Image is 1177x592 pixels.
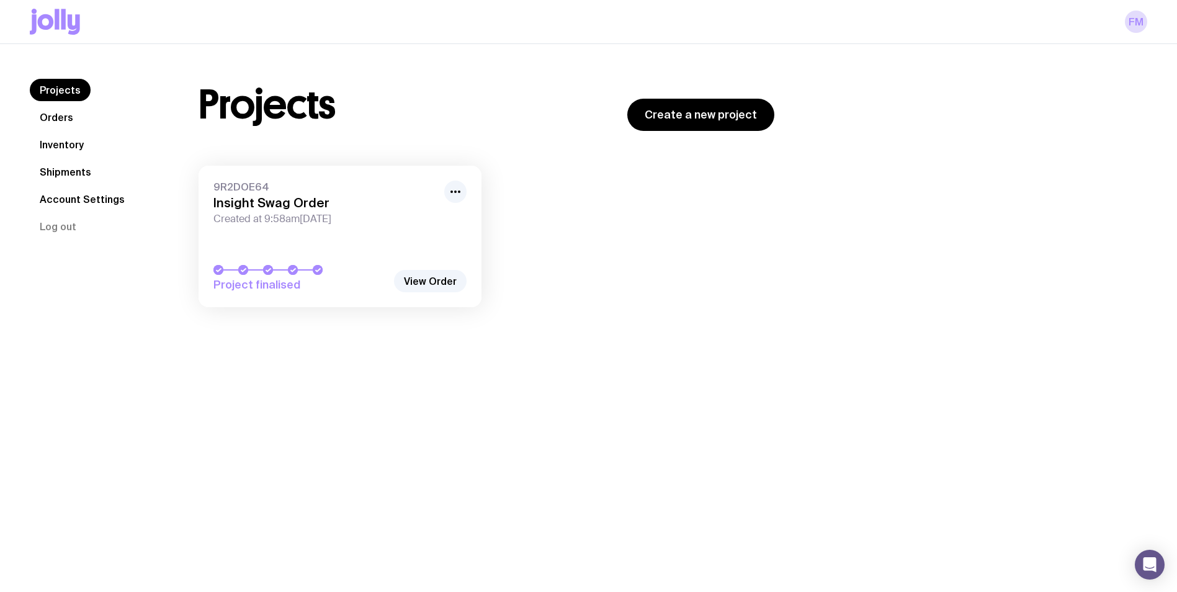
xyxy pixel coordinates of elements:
a: Create a new project [627,99,774,131]
h1: Projects [199,85,336,125]
a: Account Settings [30,188,135,210]
a: Projects [30,79,91,101]
h3: Insight Swag Order [213,195,437,210]
a: View Order [394,270,467,292]
a: Orders [30,106,83,128]
div: Open Intercom Messenger [1135,550,1165,580]
a: Inventory [30,133,94,156]
span: Created at 9:58am[DATE] [213,213,437,225]
a: FM [1125,11,1147,33]
a: Shipments [30,161,101,183]
span: 9R2DOE64 [213,181,437,193]
a: 9R2DOE64Insight Swag OrderCreated at 9:58am[DATE]Project finalised [199,166,481,307]
span: Project finalised [213,277,387,292]
button: Log out [30,215,86,238]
